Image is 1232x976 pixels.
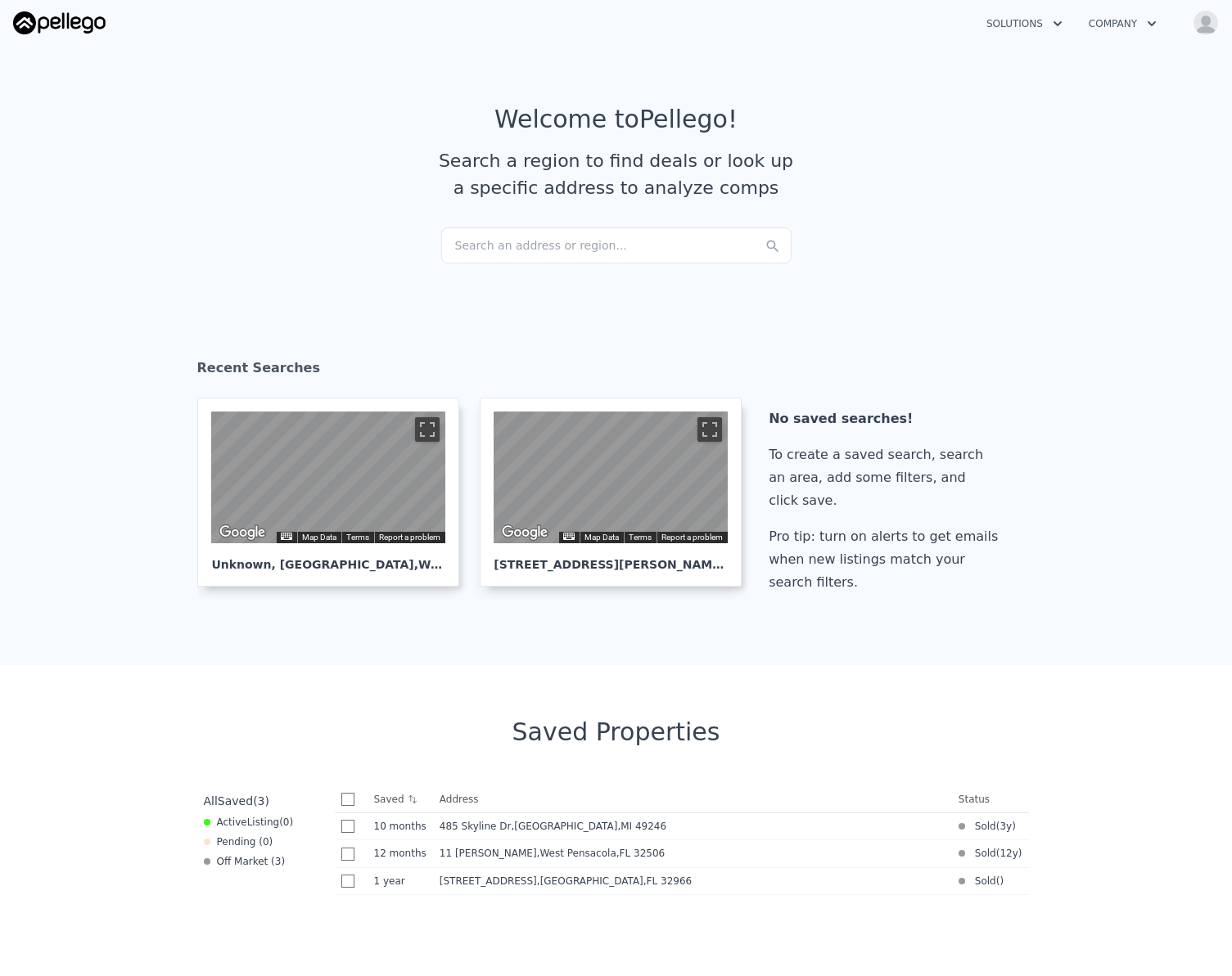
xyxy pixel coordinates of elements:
time: 2022-10-03 10:07 [1000,820,1012,833]
span: , [GEOGRAPHIC_DATA] [511,821,673,832]
time: 2024-10-30 04:35 [374,820,426,833]
div: Saved Properties [197,717,1036,747]
img: avatar [1193,10,1219,36]
button: Map Data [584,532,619,543]
span: Saved [218,794,253,807]
time: 2024-07-12 19:42 [374,875,426,888]
img: Google [498,522,552,543]
span: , [GEOGRAPHIC_DATA] [537,875,698,887]
span: Listing [247,816,280,828]
div: [STREET_ADDRESS][PERSON_NAME] , [GEOGRAPHIC_DATA] [494,543,728,573]
span: ) [1018,847,1022,860]
span: Sold ( [965,847,1000,860]
span: ) [1012,820,1016,833]
div: Search an address or region... [441,227,792,263]
a: Map Unknown, [GEOGRAPHIC_DATA],WA 98359 [197,398,472,587]
th: Status [952,786,1029,813]
img: Google [215,522,269,543]
div: Street View [211,412,445,543]
span: [STREET_ADDRESS] [440,875,537,887]
a: Report a problem [661,533,723,542]
a: Terms (opens in new tab) [629,533,652,542]
div: Recent Searches [197,345,1036,398]
a: Terms (opens in new tab) [346,533,369,542]
span: Sold ( [965,875,1000,888]
a: Open this area in Google Maps (opens a new window) [215,522,269,543]
div: Pro tip: turn on alerts to get emails when new listings match your search filters. [769,525,1004,594]
span: , FL 32966 [643,875,692,887]
div: Map [494,412,728,543]
div: Search a region to find deals or look up a specific address to analyze comps [433,147,800,201]
div: Map [211,412,445,543]
div: Off Market ( 3 ) [204,855,286,868]
span: ) [1000,875,1004,888]
button: Map Data [302,532,336,543]
button: Keyboard shortcuts [281,533,292,540]
time: 2024-09-03 18:59 [374,847,426,860]
div: Pending ( 0 ) [204,835,273,848]
span: 11 [PERSON_NAME] [440,848,537,859]
button: Toggle fullscreen view [697,417,722,442]
span: Active ( 0 ) [217,816,294,829]
th: Saved [368,786,433,812]
span: , MI 49246 [617,821,666,832]
th: Address [433,786,952,813]
button: Keyboard shortcuts [563,533,575,540]
img: Pellego [13,11,106,34]
button: Company [1076,9,1170,38]
span: , West Pensacola [537,848,672,859]
span: , FL 32506 [616,848,665,859]
div: Street View [494,412,728,543]
a: Open this area in Google Maps (opens a new window) [498,522,552,543]
span: 485 Skyline Dr [440,821,512,832]
span: Sold ( [965,820,1000,833]
span: , WA 98359 [414,558,484,571]
div: No saved searches! [769,407,1004,430]
button: Toggle fullscreen view [415,417,440,442]
div: To create a saved search, search an area, add some filters, and click save. [769,443,1004,512]
div: All ( 3 ) [204,793,269,809]
a: Report a problem [379,533,440,542]
div: Welcome to Pellego ! [494,105,738,134]
time: 2013-05-14 13:00 [1000,847,1018,860]
a: Map [STREET_ADDRESS][PERSON_NAME], [GEOGRAPHIC_DATA] [480,398,755,587]
button: Solutions [973,9,1076,38]
div: Unknown , [GEOGRAPHIC_DATA] [211,543,445,573]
